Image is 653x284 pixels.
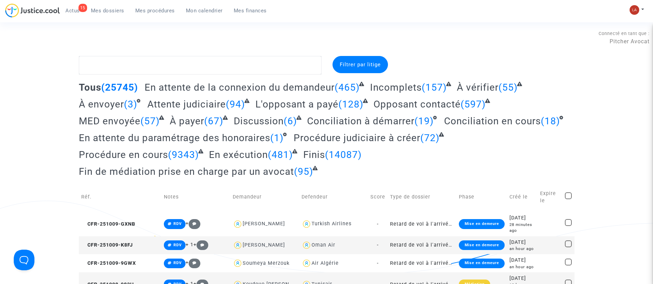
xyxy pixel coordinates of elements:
span: CFR-251009-K8FJ [81,242,133,248]
a: Mon calendrier [180,5,228,16]
span: RDV [173,261,182,265]
span: (1) [270,132,284,144]
div: Mise en demeure [459,259,504,268]
span: Mes finances [234,8,267,14]
span: Conciliation en cours [444,115,541,127]
span: CFR-251009-GXNB [81,221,135,227]
span: Fin de médiation prise en charge par un avocat [79,166,294,177]
span: + [193,242,208,248]
span: (128) [338,99,364,110]
span: Procédure judiciaire à créer [294,132,420,144]
img: icon-user.svg [302,240,312,250]
span: RDV [173,243,182,247]
span: + 1 [186,242,193,248]
span: En attente de la connexion du demandeur [145,82,335,93]
span: Actus [65,8,80,14]
div: Turkish Airlines [312,221,351,227]
td: Phase [456,182,507,212]
span: Incomplets [370,82,422,93]
div: an hour ago [509,246,535,252]
span: - [377,242,379,248]
span: Attente judiciaire [147,99,226,110]
span: Finis [303,149,325,160]
td: Retard de vol à l'arrivée (Règlement CE n°261/2004) [388,254,456,272]
div: [PERSON_NAME] [243,242,285,248]
span: Connecté en tant que : [599,31,650,36]
div: Air Algérie [312,260,339,266]
div: [DATE] [509,257,535,264]
span: (9343) [168,149,199,160]
td: Demandeur [230,182,299,212]
span: En exécution [209,149,268,160]
span: + [186,220,200,226]
td: Score [368,182,388,212]
span: Mon calendrier [186,8,223,14]
div: [DATE] [509,275,535,282]
td: Créé le [507,182,538,212]
span: (19) [414,115,434,127]
span: À payer [170,115,204,127]
img: icon-user.svg [302,258,312,268]
span: Procédure en cours [79,149,168,160]
span: - [377,260,379,266]
a: 15Actus [60,5,85,16]
span: (3) [124,99,137,110]
td: Retard de vol à l'arrivée (Règlement CE n°261/2004) [388,212,456,236]
div: [DATE] [509,239,535,246]
span: (6) [284,115,297,127]
span: + [186,260,200,265]
div: Mise en demeure [459,219,504,229]
span: Conciliation à démarrer [307,115,414,127]
span: (465) [335,82,360,93]
span: CFR-251009-9GWX [81,260,136,266]
span: À vérifier [457,82,498,93]
span: Mes procédures [135,8,175,14]
div: [DATE] [509,214,535,222]
span: - [377,221,379,227]
div: Mise en demeure [459,240,504,250]
a: Mes dossiers [85,5,130,16]
span: (67) [204,115,223,127]
img: icon-user.svg [233,219,243,229]
span: (597) [461,99,486,110]
img: icon-user.svg [302,219,312,229]
span: (14087) [325,149,362,160]
span: (25745) [101,82,138,93]
td: Notes [161,182,230,212]
span: (18) [541,115,560,127]
span: (157) [422,82,447,93]
td: Type de dossier [388,182,456,212]
td: Expire le [538,182,562,212]
span: En attente du paramétrage des honoraires [79,132,270,144]
img: 3f9b7d9779f7b0ffc2b90d026f0682a9 [630,5,639,15]
a: Mes finances [228,5,272,16]
div: an hour ago [509,264,535,270]
a: Mes procédures [130,5,180,16]
span: À envoyer [79,99,124,110]
span: MED envoyée [79,115,140,127]
span: Opposant contacté [373,99,461,110]
img: icon-user.svg [233,258,243,268]
div: Oman Air [312,242,335,248]
div: 28 minutes ago [509,222,535,234]
td: Réf. [79,182,162,212]
div: [PERSON_NAME] [243,221,285,227]
span: Mes dossiers [91,8,124,14]
img: icon-user.svg [233,240,243,250]
span: (55) [498,82,518,93]
span: (95) [294,166,313,177]
span: (72) [420,132,440,144]
span: L'opposant a payé [255,99,338,110]
span: Discussion [234,115,284,127]
img: jc-logo.svg [5,3,60,18]
span: (481) [268,149,293,160]
span: Filtrer par litige [340,61,381,68]
span: (94) [226,99,245,110]
td: Retard de vol à l'arrivée (hors UE - Convention de [GEOGRAPHIC_DATA]) [388,236,456,254]
span: RDV [173,221,182,226]
span: (57) [140,115,160,127]
span: Tous [79,82,101,93]
div: 15 [78,4,87,12]
td: Defendeur [299,182,368,212]
iframe: Help Scout Beacon - Open [14,250,34,270]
